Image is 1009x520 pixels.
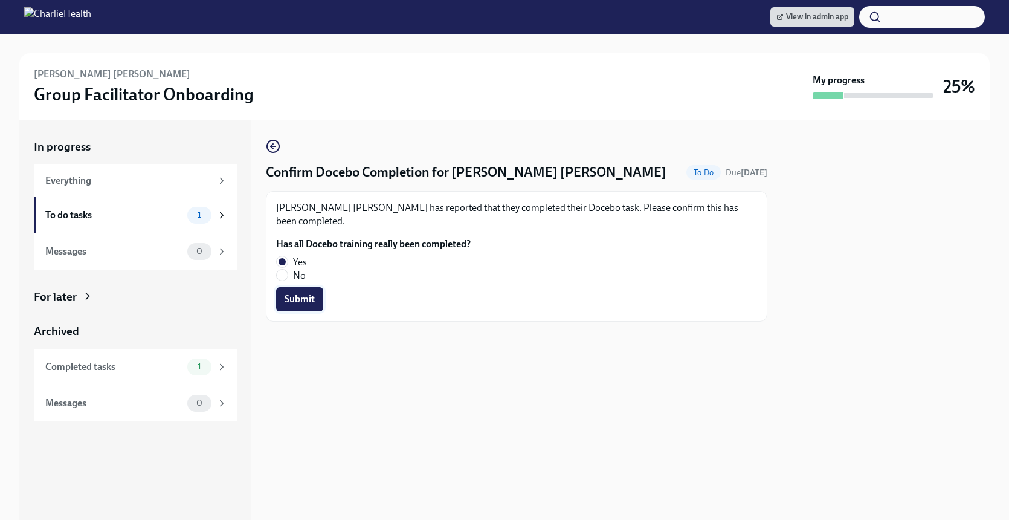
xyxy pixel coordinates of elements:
div: Completed tasks [45,360,182,374]
a: Messages0 [34,233,237,270]
strong: [DATE] [741,167,767,178]
h3: Group Facilitator Onboarding [34,83,254,105]
p: [PERSON_NAME] [PERSON_NAME] has reported that they completed their Docebo task. Please confirm th... [276,201,757,228]
a: Everything [34,164,237,197]
span: Yes [293,256,307,269]
div: For later [34,289,77,305]
span: Due [726,167,767,178]
a: For later [34,289,237,305]
h6: [PERSON_NAME] [PERSON_NAME] [34,68,190,81]
a: View in admin app [770,7,854,27]
a: In progress [34,139,237,155]
span: 1 [190,362,208,371]
button: Submit [276,287,323,311]
a: Completed tasks1 [34,349,237,385]
strong: My progress [813,74,865,87]
a: To do tasks1 [34,197,237,233]
span: View in admin app [776,11,848,23]
span: Submit [285,293,315,305]
span: 0 [189,247,210,256]
div: To do tasks [45,209,182,222]
div: Messages [45,397,182,410]
a: Archived [34,323,237,339]
div: Everything [45,174,211,187]
span: October 3rd, 2025 10:00 [726,167,767,178]
h3: 25% [943,76,975,97]
span: To Do [686,168,721,177]
label: Has all Docebo training really been completed? [276,238,471,251]
span: No [293,269,306,282]
span: 1 [190,210,208,219]
h4: Confirm Docebo Completion for [PERSON_NAME] [PERSON_NAME] [266,163,666,181]
span: 0 [189,398,210,408]
img: CharlieHealth [24,7,91,27]
div: Messages [45,245,182,258]
a: Messages0 [34,385,237,421]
